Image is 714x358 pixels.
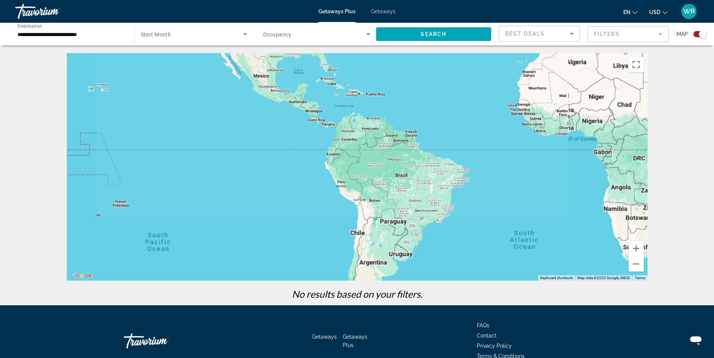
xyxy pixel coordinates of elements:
[623,6,638,17] button: Change language
[371,8,396,14] a: Getaways
[477,322,489,328] a: FAQs
[683,8,695,15] span: WR
[684,328,708,352] iframe: Button to launch messaging window
[505,31,545,37] span: Best Deals
[629,57,644,72] button: Toggle fullscreen view
[69,271,94,281] a: Open this area in Google Maps (opens a new window)
[318,8,356,14] a: Getaways Plus
[15,2,91,21] a: Travorium
[263,31,291,38] span: Occupancy
[577,276,630,280] span: Map data ©2025 Google, INEGI
[376,27,492,41] button: Search
[141,31,171,38] span: Start Month
[69,271,94,281] img: Google
[312,334,337,340] a: Getaways
[63,288,651,300] p: No results based on your filters.
[17,23,42,28] span: Destination
[679,3,699,19] button: User Menu
[505,29,574,38] mat-select: Sort by
[124,330,200,352] a: Travorium
[649,6,668,17] button: Change currency
[421,31,446,37] span: Search
[629,256,644,272] button: Zoom out
[477,343,512,349] a: Privacy Policy
[540,275,573,281] button: Keyboard shortcuts
[588,26,669,42] button: Filter
[649,9,660,15] span: USD
[635,276,645,280] a: Terms (opens in new tab)
[629,241,644,256] button: Zoom in
[623,9,630,15] span: en
[477,333,496,339] a: Contact
[676,29,688,39] span: Map
[343,334,367,348] a: Getaways Plus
